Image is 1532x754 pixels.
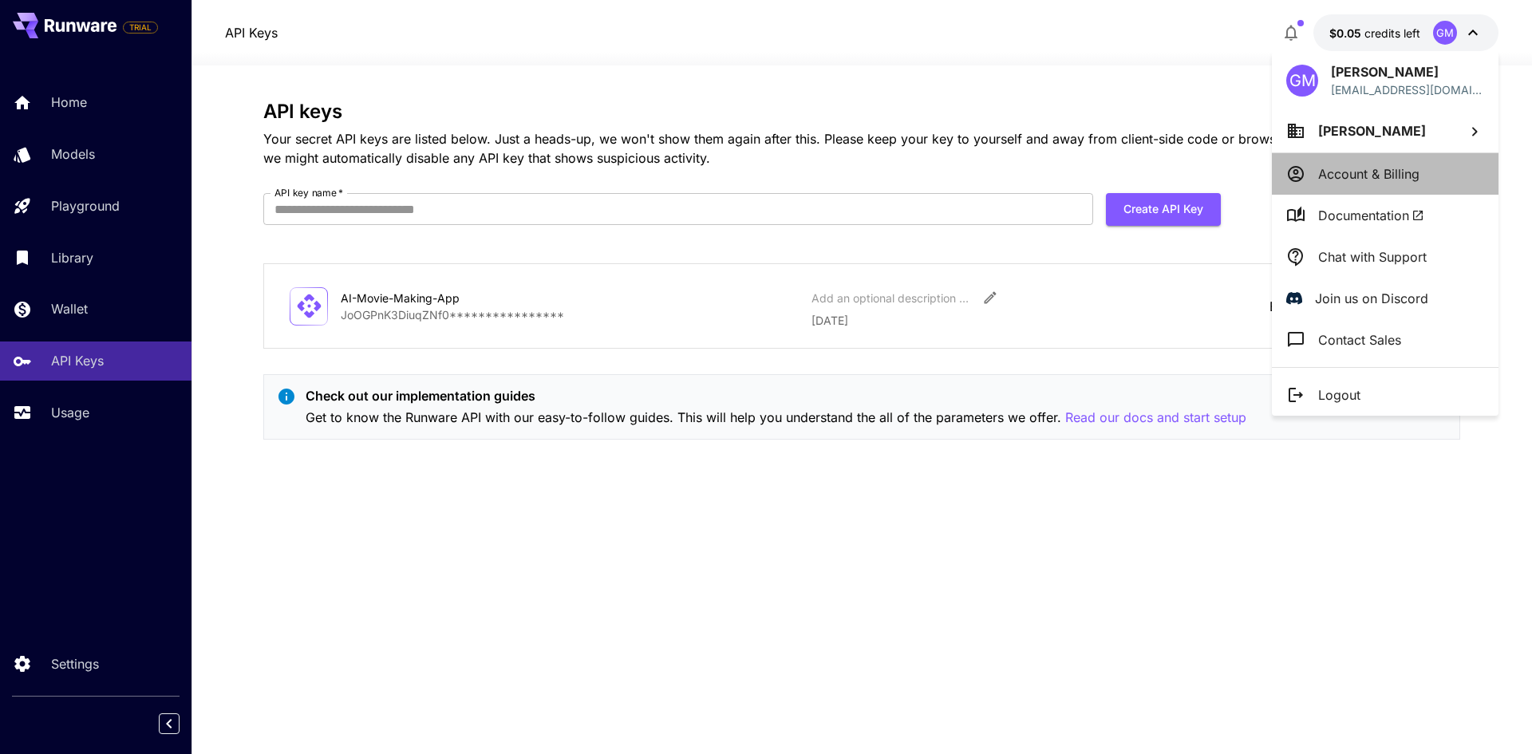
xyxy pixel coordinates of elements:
p: [PERSON_NAME] [1331,62,1484,81]
div: gideonpeter1633@gmail.com [1331,81,1484,98]
p: [EMAIL_ADDRESS][DOMAIN_NAME] [1331,81,1484,98]
span: [PERSON_NAME] [1318,123,1426,139]
p: Account & Billing [1318,164,1419,184]
p: Contact Sales [1318,330,1401,349]
div: GM [1286,65,1318,97]
button: [PERSON_NAME] [1272,109,1498,152]
p: Join us on Discord [1315,289,1428,308]
p: Chat with Support [1318,247,1427,266]
span: Documentation [1318,206,1424,225]
p: Logout [1318,385,1360,405]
